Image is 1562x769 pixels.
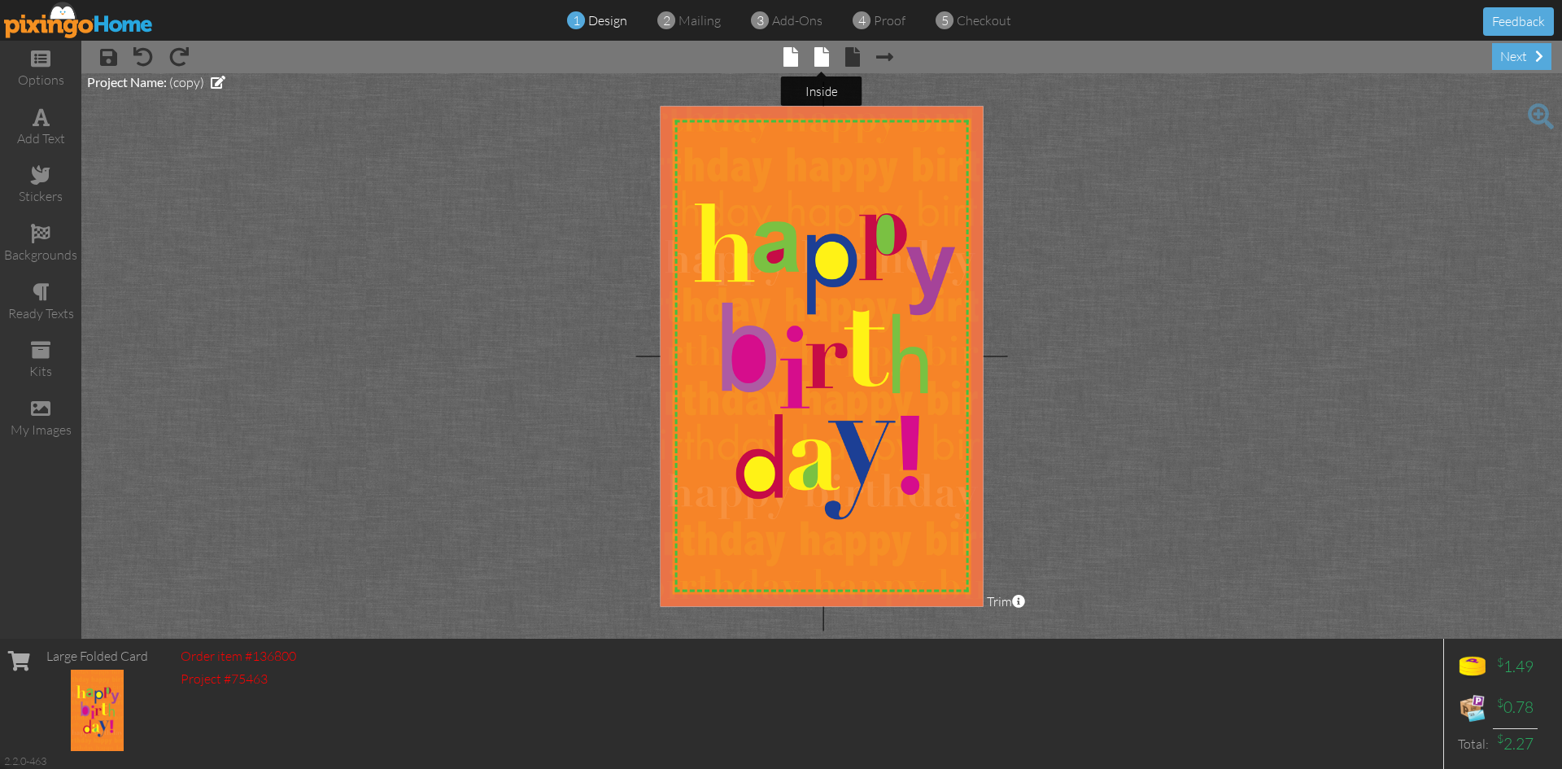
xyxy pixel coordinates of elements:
[1452,728,1493,759] td: Total:
[805,84,838,99] tip-tip: inside
[87,74,167,90] span: Project Name:
[71,670,124,751] img: 20181003-212433-31675d84-250.png
[957,12,1011,28] span: checkout
[46,647,148,666] div: Large Folded Card
[678,12,721,28] span: mailing
[1493,688,1538,728] td: 0.78
[588,12,627,28] span: design
[1497,655,1503,669] sup: $
[757,11,764,30] span: 3
[987,592,1025,611] span: Trim
[663,11,670,30] span: 2
[1497,732,1503,745] sup: $
[1456,692,1489,724] img: expense-icon.png
[858,11,866,30] span: 4
[1492,43,1551,70] div: next
[181,670,296,688] div: Project #75463
[772,12,822,28] span: add-ons
[1456,651,1489,684] img: points-icon.png
[1493,728,1538,759] td: 2.27
[1483,7,1554,36] button: Feedback
[1493,647,1538,688] td: 1.49
[941,11,949,30] span: 5
[1497,696,1503,710] sup: $
[573,11,580,30] span: 1
[874,12,905,28] span: proof
[181,647,296,666] div: Order item #136800
[4,754,46,768] div: 2.2.0-463
[169,74,204,90] span: (copy)
[4,2,154,38] img: pixingo logo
